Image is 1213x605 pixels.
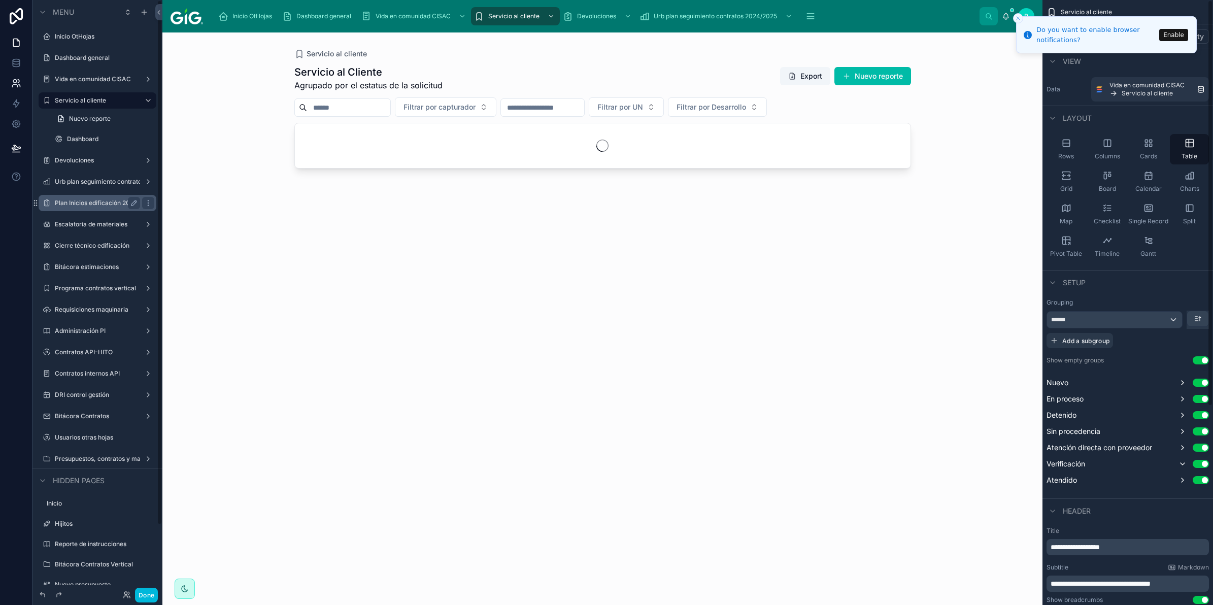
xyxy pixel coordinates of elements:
div: scrollable content [211,5,980,27]
span: Grid [1060,185,1072,193]
label: Dashboard general [55,54,150,62]
span: Checklist [1094,217,1121,225]
span: Pivot Table [1050,250,1082,258]
button: Board [1088,166,1127,197]
span: Dashboard general [296,12,351,20]
span: Nuevo reporte [69,115,111,123]
span: Cards [1140,152,1157,160]
span: Menu [53,7,74,17]
a: Administración PI [55,327,136,335]
label: Contratos internos API [55,369,136,378]
button: Split [1170,199,1209,229]
div: Do you want to enable browser notifications? [1036,25,1156,45]
button: Timeline [1088,231,1127,262]
span: Single Record [1128,217,1168,225]
span: Servicio al cliente [1122,89,1173,97]
button: Charts [1170,166,1209,197]
label: Bitácora estimaciones [55,263,136,271]
a: Nuevo reporte [51,111,156,127]
a: Servicio al cliente [471,7,560,25]
span: Hidden pages [53,476,105,486]
span: Atendido [1047,475,1077,485]
span: Setup [1063,278,1086,288]
span: Verificación [1047,459,1085,469]
img: App logo [171,8,203,24]
span: Urb plan seguimiento contratos 2024/2025 [654,12,777,20]
span: Charts [1180,185,1199,193]
button: Close toast [1013,13,1023,23]
button: Columns [1088,134,1127,164]
span: Gantt [1140,250,1156,258]
label: Reporte de instrucciones [55,540,150,548]
span: Layout [1063,113,1092,123]
a: Devoluciones [560,7,636,25]
span: Calendar [1135,185,1162,193]
label: Inicio OtHojas [55,32,150,41]
span: Timeline [1095,250,1120,258]
button: Grid [1047,166,1086,197]
a: Vida en comunidad CISAC [358,7,471,25]
a: Vida en comunidad CISACServicio al cliente [1091,77,1209,102]
label: Grouping [1047,298,1073,307]
label: Usuarios otras hojas [55,433,150,442]
span: Atención directa con proveedor [1047,443,1152,453]
button: Map [1047,199,1086,229]
span: Board [1099,185,1116,193]
a: Urb plan seguimiento contratos 2024/2025 [636,7,797,25]
label: Servicio al cliente [55,96,136,105]
label: DRI control gestión [55,391,136,399]
a: Bitácora Contratos [55,412,136,420]
button: Single Record [1129,199,1168,229]
label: Presupuestos, contratos y materiales [55,455,140,463]
button: Table [1170,134,1209,164]
a: Escalatoria de materiales [55,220,136,228]
label: Data [1047,85,1087,93]
a: Hijitos [55,520,150,528]
button: Rows [1047,134,1086,164]
span: Devoluciones [577,12,616,20]
button: Cards [1129,134,1168,164]
a: Inicio [47,499,150,508]
label: Bitácora Contratos Vertical [55,560,150,568]
label: Contratos API-HITO [55,348,136,356]
div: scrollable content [1047,539,1209,555]
label: Programa contratos vertical [55,284,136,292]
span: Servicio al cliente [488,12,540,20]
span: Vida en comunidad CISAC [1109,81,1185,89]
button: Add a subgroup [1047,333,1113,348]
label: Subtitle [1047,563,1068,572]
label: Requisiciones maquinaria [55,306,136,314]
span: Split [1183,217,1196,225]
img: SmartSuite logo [1095,85,1103,93]
label: Urb plan seguimiento contratos 2024/2025 [55,178,140,186]
label: Plan Inicios edificación 2024/2025 [55,199,140,207]
span: Add a subgroup [1062,337,1109,345]
span: View [1063,56,1081,66]
button: Enable [1159,29,1188,41]
button: Done [135,588,158,602]
label: Dashboard [67,135,150,143]
a: Markdown [1168,563,1209,572]
span: Columns [1095,152,1120,160]
label: Vida en comunidad CISAC [55,75,136,83]
div: scrollable content [1047,576,1209,592]
button: Calendar [1129,166,1168,197]
span: Markdown [1178,563,1209,572]
label: Title [1047,527,1209,535]
span: Vida en comunidad CISAC [376,12,451,20]
label: Devoluciones [55,156,136,164]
